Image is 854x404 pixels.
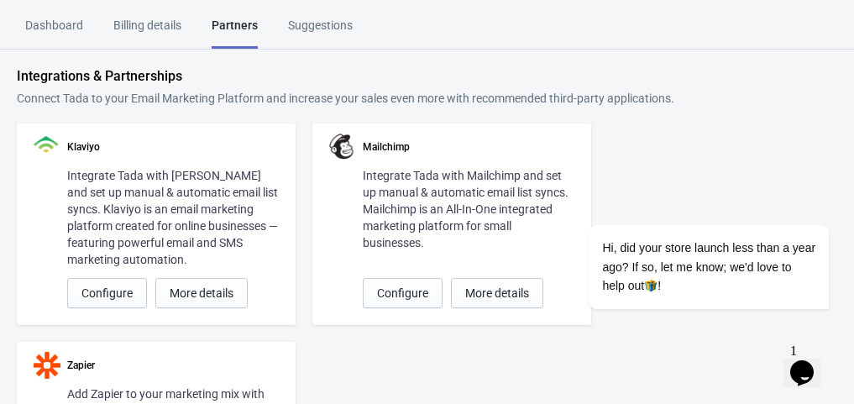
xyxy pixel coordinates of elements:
button: Configure [363,278,443,308]
div: Suggestions [288,17,353,46]
div: Billing details [113,17,181,46]
div: Mailchimp [363,140,574,154]
div: Klaviyo [67,140,279,154]
div: Integrate Tada with [PERSON_NAME] and set up manual & automatic email list syncs. Klaviyo is an e... [67,167,279,268]
div: Integrate Tada with Mailchimp and set up manual & automatic email list syncs. Mailchimp is an All... [363,167,574,251]
button: More details [155,278,248,308]
img: klaviyo.png [34,136,60,153]
div: Connect Tada to your Email Marketing Platform and increase your sales even more with recommended ... [17,90,837,107]
div: Zapier [67,359,279,372]
div: Integrations & Partnerships [17,66,837,87]
span: Configure [377,286,428,300]
img: mailchimp.png [329,134,356,160]
div: Partners [212,17,258,49]
img: zapier.svg [34,352,60,379]
button: Configure [67,278,147,308]
span: More details [465,286,529,300]
div: Dashboard [25,17,83,46]
iframe: chat widget [783,337,837,387]
span: More details [170,286,233,300]
button: More details [451,278,543,308]
span: Configure [81,286,133,300]
iframe: chat widget [535,73,837,328]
